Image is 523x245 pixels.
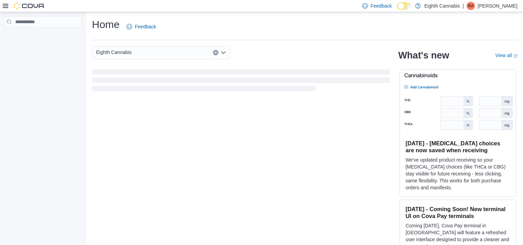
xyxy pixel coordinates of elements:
h3: [DATE] - Coming Soon! New terminal UI on Cova Pay terminals [405,206,510,219]
button: Open list of options [221,50,226,55]
a: View allExternal link [495,53,517,58]
h1: Home [92,18,120,31]
p: [PERSON_NAME] [478,2,517,10]
p: We've updated product receiving so your [MEDICAL_DATA] choices (like THCa or CBG) stay visible fo... [405,156,510,191]
button: Clear input [213,50,218,55]
nav: Complex example [4,29,82,45]
span: Eighth Cannabis [96,48,132,56]
span: Feedback [135,23,156,30]
span: Feedback [371,2,392,9]
span: RA [468,2,474,10]
div: Roya Aziz [467,2,475,10]
p: | [463,2,464,10]
span: Loading [92,71,390,93]
svg: External link [513,54,517,58]
h3: [DATE] - [MEDICAL_DATA] choices are now saved when receiving [405,140,510,154]
h2: What's new [398,50,449,61]
img: Cova [14,2,45,9]
p: Eighth Cannabis [424,2,460,10]
a: Feedback [124,20,159,34]
input: Dark Mode [397,2,412,10]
